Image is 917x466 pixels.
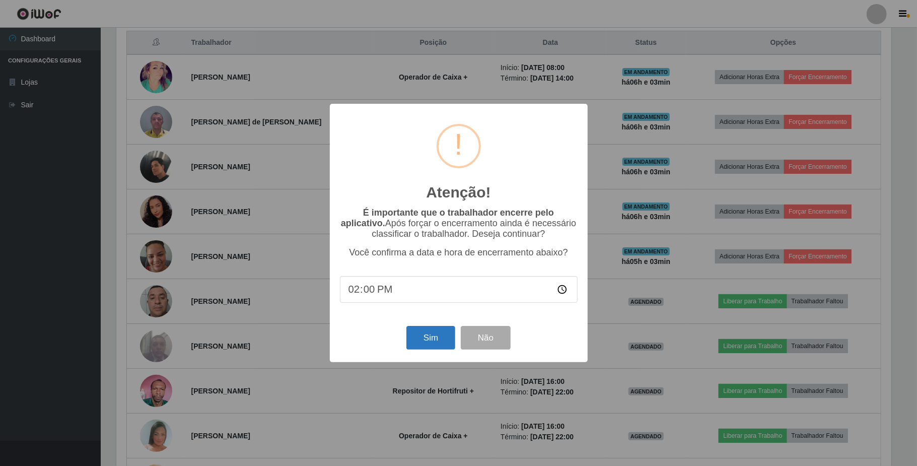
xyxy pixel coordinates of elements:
[340,247,578,258] p: Você confirma a data e hora de encerramento abaixo?
[426,183,490,202] h2: Atenção!
[341,208,554,228] b: É importante que o trabalhador encerre pelo aplicativo.
[461,326,511,350] button: Não
[340,208,578,239] p: Após forçar o encerramento ainda é necessário classificar o trabalhador. Deseja continuar?
[406,326,455,350] button: Sim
